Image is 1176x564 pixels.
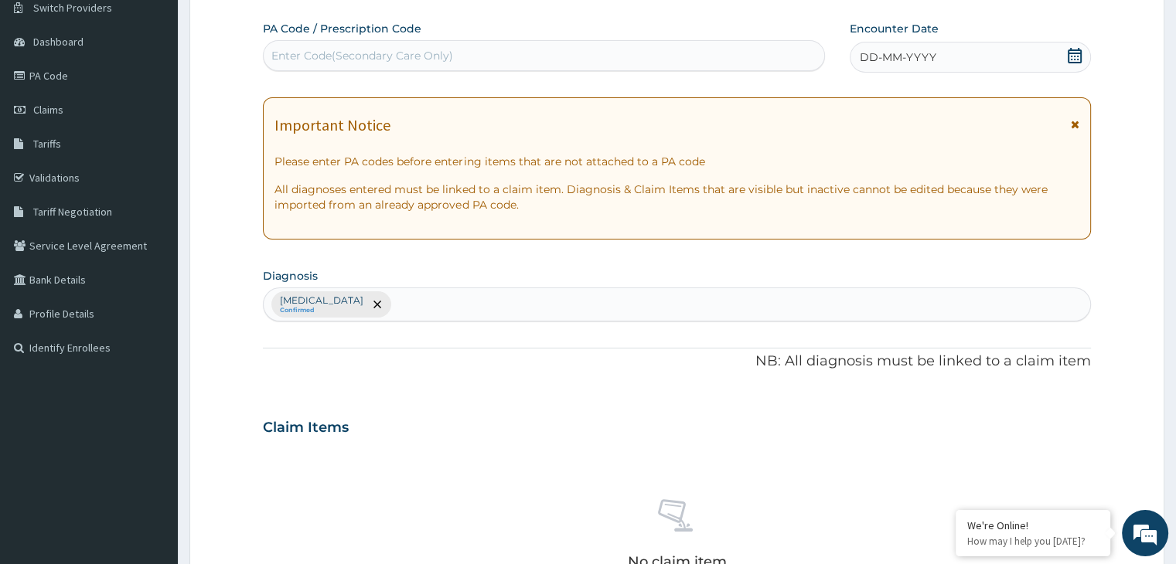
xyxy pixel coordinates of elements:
label: Encounter Date [850,21,939,36]
label: PA Code / Prescription Code [263,21,421,36]
p: NB: All diagnosis must be linked to a claim item [263,352,1090,372]
h1: Important Notice [274,117,390,134]
div: Enter Code(Secondary Care Only) [271,48,453,63]
div: We're Online! [967,518,1099,532]
label: Diagnosis [263,268,318,284]
h3: Claim Items [263,420,349,437]
span: Dashboard [33,35,84,49]
p: All diagnoses entered must be linked to a claim item. Diagnosis & Claim Items that are visible bu... [274,182,1079,212]
div: Minimize live chat window [254,8,291,45]
p: How may I help you today? [967,535,1099,548]
div: Chat with us now [80,87,260,107]
span: Tariffs [33,137,61,151]
span: Claims [33,103,63,117]
span: DD-MM-YYYY [860,49,936,65]
p: Please enter PA codes before entering items that are not attached to a PA code [274,154,1079,169]
img: d_794563401_company_1708531726252_794563401 [29,77,63,116]
textarea: Type your message and hit 'Enter' [8,389,295,443]
span: We're online! [90,178,213,335]
span: Switch Providers [33,1,112,15]
span: Tariff Negotiation [33,205,112,219]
